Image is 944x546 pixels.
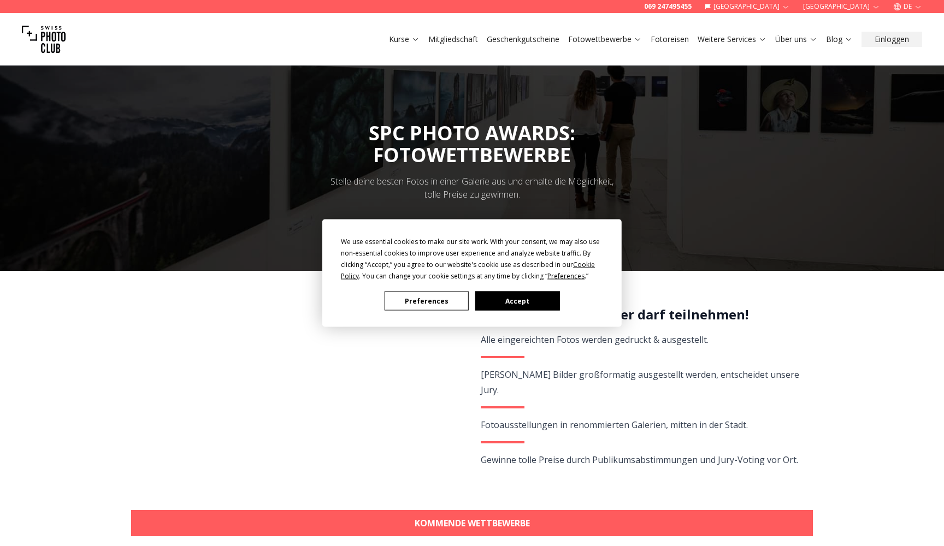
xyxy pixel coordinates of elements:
div: We use essential cookies to make our site work. With your consent, we may also use non-essential ... [341,236,603,282]
span: Preferences [547,271,585,281]
div: Cookie Consent Prompt [322,219,622,327]
span: Cookie Policy [341,260,595,281]
button: Accept [475,292,559,311]
button: Preferences [385,292,469,311]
